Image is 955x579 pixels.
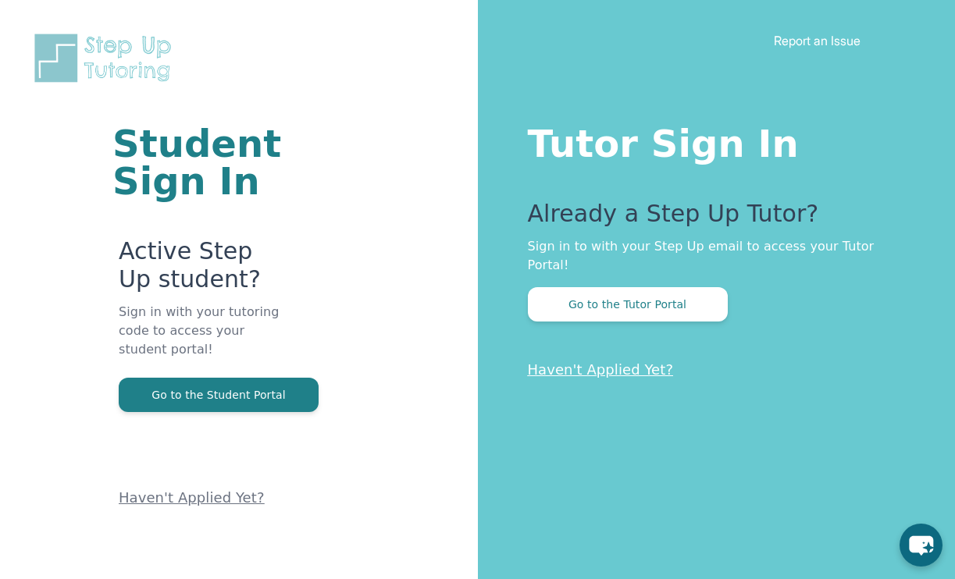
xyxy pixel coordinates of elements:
a: Report an Issue [774,33,861,48]
a: Go to the Tutor Portal [528,297,728,311]
a: Haven't Applied Yet? [119,489,265,506]
p: Already a Step Up Tutor? [528,200,893,237]
img: Step Up Tutoring horizontal logo [31,31,181,85]
a: Haven't Applied Yet? [528,361,674,378]
button: Go to the Tutor Portal [528,287,728,321]
h1: Tutor Sign In [528,119,893,162]
p: Sign in to with your Step Up email to access your Tutor Portal! [528,237,893,275]
p: Active Step Up student? [119,237,290,303]
a: Go to the Student Portal [119,387,319,402]
h1: Student Sign In [112,125,290,200]
p: Sign in with your tutoring code to access your student portal! [119,303,290,378]
button: Go to the Student Portal [119,378,319,412]
button: chat-button [900,524,943,567]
